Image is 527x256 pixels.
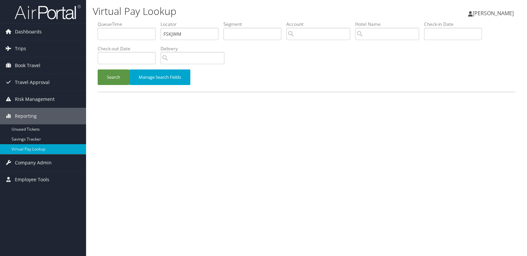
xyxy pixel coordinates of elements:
label: Locator [161,21,223,27]
h1: Virtual Pay Lookup [93,4,378,18]
span: Employee Tools [15,171,49,188]
label: QueueTime [98,21,161,27]
span: Book Travel [15,57,40,74]
a: [PERSON_NAME] [468,3,520,23]
span: Reporting [15,108,37,124]
span: Travel Approval [15,74,50,91]
button: Manage Search Fields [129,69,190,85]
span: Trips [15,40,26,57]
label: Delivery [161,45,229,52]
span: Dashboards [15,23,42,40]
img: airportal-logo.png [15,4,81,20]
button: Search [98,69,129,85]
span: Risk Management [15,91,55,107]
label: Check-out Date [98,45,161,52]
span: [PERSON_NAME] [473,10,514,17]
span: Company Admin [15,154,52,171]
label: Hotel Name [355,21,424,27]
label: Segment [223,21,286,27]
label: Account [286,21,355,27]
label: Check-in Date [424,21,487,27]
